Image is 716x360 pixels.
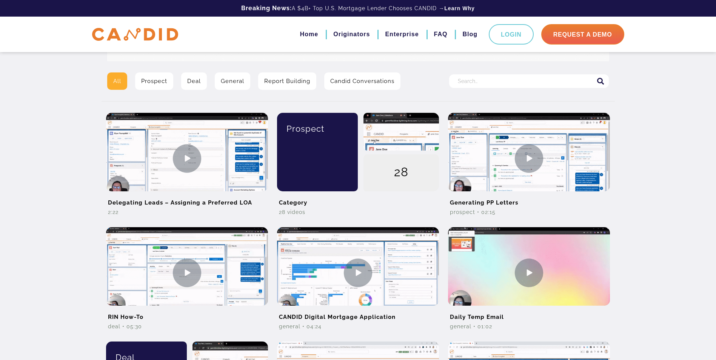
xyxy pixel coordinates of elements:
h2: CANDID Digital Mortgage Application [277,306,439,323]
a: Login [489,24,534,45]
h2: Generating PP Letters [448,191,610,208]
a: General [215,72,250,90]
a: Originators [333,28,370,41]
b: Breaking News: [241,5,292,12]
a: Deal [181,72,207,90]
img: CANDID Digital Mortgage Application Video [277,227,439,318]
a: Home [300,28,318,41]
div: Prospect [283,113,353,145]
img: RIN How-To Video [106,227,268,318]
a: Learn Why [444,5,475,12]
div: Deal • 05:30 [106,323,268,330]
img: Delegating Leads – Assigning a Preferred LOA Video [106,113,268,204]
div: General • 01:02 [448,323,610,330]
img: CANDID APP [92,28,178,41]
a: Request A Demo [541,24,624,45]
h2: Daily Temp Email [448,306,610,323]
img: Generating PP Letters Video [448,113,610,204]
h2: Delegating Leads – Assigning a Preferred LOA [106,191,268,208]
h2: Category [277,191,439,208]
h2: RIN How-To [106,306,268,323]
img: Daily Temp Email Video [448,227,610,318]
div: 28 Videos [277,208,439,216]
a: Candid Conversations [324,72,400,90]
div: General • 04:24 [277,323,439,330]
div: 2:22 [106,208,268,216]
a: Report Building [258,72,316,90]
div: 28 [363,154,439,192]
div: Prospect • 02:15 [448,208,610,216]
a: FAQ [434,28,448,41]
a: All [107,72,127,90]
a: Prospect [135,72,173,90]
a: Blog [462,28,477,41]
a: Enterprise [385,28,419,41]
